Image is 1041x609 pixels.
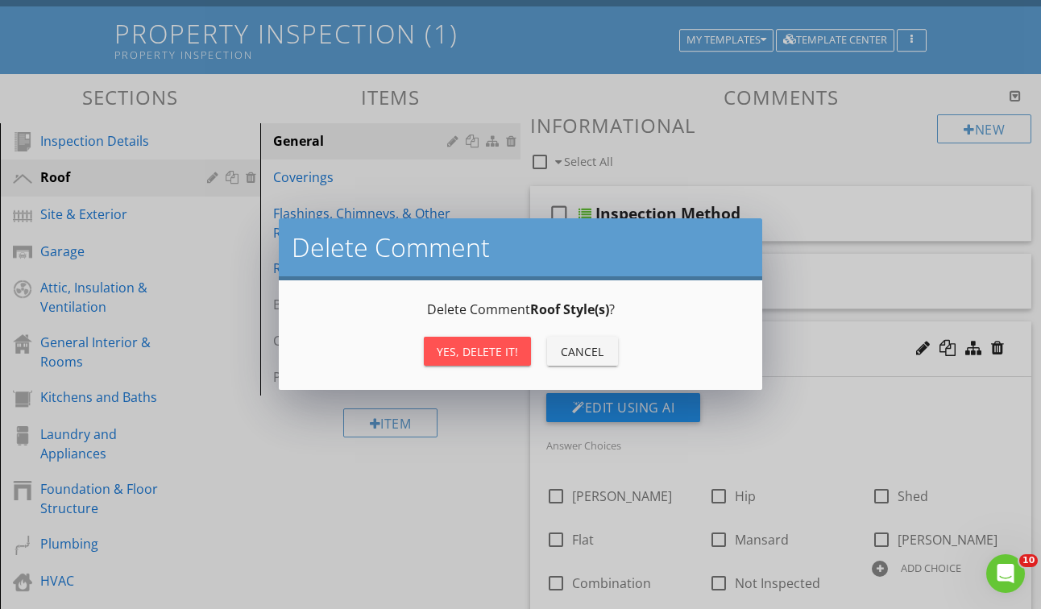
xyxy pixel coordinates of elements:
[986,554,1025,593] iframe: Intercom live chat
[424,337,531,366] button: Yes, Delete it!
[547,337,618,366] button: Cancel
[1019,554,1038,567] span: 10
[437,343,518,360] div: Yes, Delete it!
[560,343,605,360] div: Cancel
[298,300,743,319] p: Delete Comment ?
[530,300,609,318] strong: Roof Style(s)
[292,231,749,263] h2: Delete Comment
